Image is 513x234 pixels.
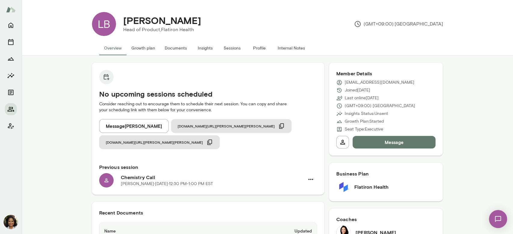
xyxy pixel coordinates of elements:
p: (GMT+09:00) [GEOGRAPHIC_DATA] [345,103,415,109]
h6: Business Plan [336,170,436,177]
p: Joined [DATE] [345,87,370,93]
button: Profile [246,41,273,55]
button: Sessions [219,41,246,55]
button: Growth plan [127,41,160,55]
button: Members [5,103,17,115]
p: Head of Product, Flatiron Health [123,26,201,33]
button: Insights [192,41,219,55]
img: Mento [6,4,16,15]
button: [DOMAIN_NAME][URL][PERSON_NAME][PERSON_NAME] [99,135,220,149]
p: Seat Type: Executive [345,126,383,132]
h6: Coaches [336,216,436,223]
button: Overview [99,41,127,55]
button: Documents [5,86,17,98]
button: [DOMAIN_NAME][URL][PERSON_NAME][PERSON_NAME] [171,119,292,133]
h4: [PERSON_NAME] [123,15,201,26]
p: (GMT+09:00) [GEOGRAPHIC_DATA] [354,20,443,28]
span: [DOMAIN_NAME][URL][PERSON_NAME][PERSON_NAME] [106,140,203,145]
h6: Previous session [99,163,317,171]
p: [EMAIL_ADDRESS][DOMAIN_NAME] [345,79,414,85]
button: Insights [5,70,17,82]
button: Message[PERSON_NAME] [99,119,169,133]
button: Home [5,19,17,31]
button: Sessions [5,36,17,48]
p: Insights Status: Unsent [345,111,388,117]
p: [PERSON_NAME] · [DATE] · 12:30 PM-1:00 PM EST [121,181,213,187]
p: Consider reaching out to encourage them to schedule their next session. You can copy and share yo... [99,101,317,113]
img: Cheryl Mills [4,215,18,229]
p: Last online [DATE] [345,95,379,101]
h5: No upcoming sessions scheduled [99,89,317,99]
h6: Member Details [336,70,436,77]
button: Documents [160,41,192,55]
button: Client app [5,120,17,132]
h6: Recent Documents [99,209,317,216]
div: LB [92,12,116,36]
button: Message [353,136,436,148]
button: Internal Notes [273,41,310,55]
h6: Chemistry Call [121,174,304,181]
p: Growth Plan: Started [345,118,384,124]
button: Growth Plan [5,53,17,65]
h6: Flatiron Health [354,183,389,190]
span: [DOMAIN_NAME][URL][PERSON_NAME][PERSON_NAME] [178,124,275,128]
